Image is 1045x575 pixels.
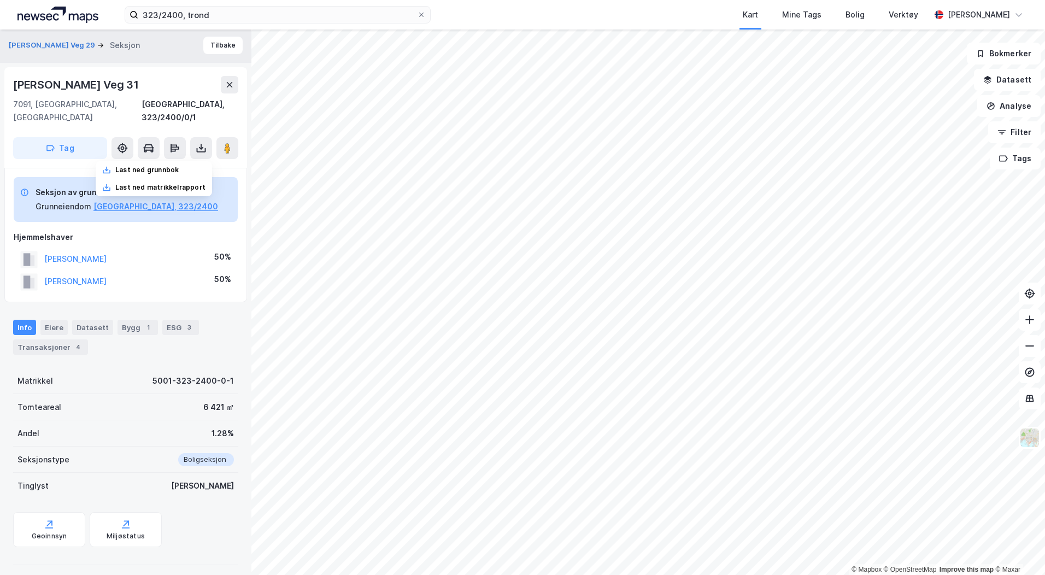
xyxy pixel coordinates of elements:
[142,98,238,124] div: [GEOGRAPHIC_DATA], 323/2400/0/1
[171,479,234,492] div: [PERSON_NAME]
[17,427,39,440] div: Andel
[36,186,218,199] div: Seksjon av grunneiendom
[990,523,1045,575] iframe: Chat Widget
[940,566,994,573] a: Improve this map
[743,8,758,21] div: Kart
[13,320,36,335] div: Info
[967,43,1041,64] button: Bokmerker
[115,183,206,192] div: Last ned matrikkelrapport
[13,76,141,93] div: [PERSON_NAME] Veg 31
[32,532,67,541] div: Geoinnsyn
[143,322,154,333] div: 1
[17,374,53,388] div: Matrikkel
[13,339,88,355] div: Transaksjoner
[988,121,1041,143] button: Filter
[17,479,49,492] div: Tinglyst
[13,137,107,159] button: Tag
[40,320,68,335] div: Eiere
[203,401,234,414] div: 6 421 ㎡
[118,320,158,335] div: Bygg
[107,532,145,541] div: Miljøstatus
[889,8,918,21] div: Verktøy
[990,523,1045,575] div: Kontrollprogram for chat
[1019,427,1040,448] img: Z
[14,231,238,244] div: Hjemmelshaver
[13,98,142,124] div: 7091, [GEOGRAPHIC_DATA], [GEOGRAPHIC_DATA]
[152,374,234,388] div: 5001-323-2400-0-1
[9,40,97,51] button: [PERSON_NAME] Veg 29
[977,95,1041,117] button: Analyse
[36,200,91,213] div: Grunneiendom
[974,69,1041,91] button: Datasett
[948,8,1010,21] div: [PERSON_NAME]
[72,320,113,335] div: Datasett
[990,148,1041,169] button: Tags
[184,322,195,333] div: 3
[17,7,98,23] img: logo.a4113a55bc3d86da70a041830d287a7e.svg
[115,166,179,174] div: Last ned grunnbok
[214,250,231,263] div: 50%
[884,566,937,573] a: OpenStreetMap
[203,37,243,54] button: Tilbake
[17,453,69,466] div: Seksjonstype
[110,39,140,52] div: Seksjon
[73,342,84,353] div: 4
[17,401,61,414] div: Tomteareal
[138,7,417,23] input: Søk på adresse, matrikkel, gårdeiere, leietakere eller personer
[846,8,865,21] div: Bolig
[162,320,199,335] div: ESG
[214,273,231,286] div: 50%
[782,8,821,21] div: Mine Tags
[852,566,882,573] a: Mapbox
[212,427,234,440] div: 1.28%
[93,200,218,213] button: [GEOGRAPHIC_DATA], 323/2400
